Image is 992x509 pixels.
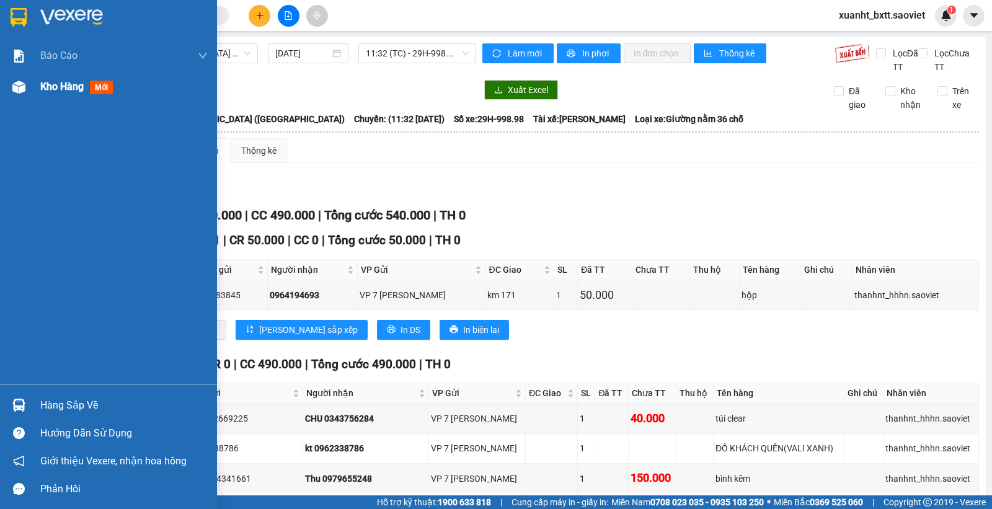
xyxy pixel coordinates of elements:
[229,233,285,247] span: CR 50.000
[704,49,714,59] span: bar-chart
[259,323,358,337] span: [PERSON_NAME] sắp xếp
[883,383,979,404] th: Nhân viên
[40,453,187,469] span: Giới thiệu Vexere, nhận hoa hồng
[578,383,596,404] th: SL
[271,263,344,277] span: Người nhận
[12,81,25,94] img: warehouse-icon
[305,412,427,425] div: CHU 0343756284
[487,288,552,302] div: km 171
[714,383,844,404] th: Tên hàng
[624,43,691,63] button: In đơn chọn
[12,399,25,412] img: warehouse-icon
[305,357,308,371] span: |
[719,46,756,60] span: Thống kê
[435,233,461,247] span: TH 0
[631,469,674,487] div: 150.000
[494,86,503,95] span: download
[632,260,690,280] th: Chưa TT
[438,497,491,507] strong: 1900 633 818
[246,325,254,335] span: sort-ascending
[694,43,766,63] button: bar-chartThống kê
[740,260,801,280] th: Tên hàng
[360,288,484,302] div: VP 7 [PERSON_NAME]
[429,404,526,433] td: VP 7 Phạm Văn Đồng
[249,5,270,27] button: plus
[631,410,674,427] div: 40.000
[431,441,523,455] div: VP 7 [PERSON_NAME]
[429,464,526,494] td: VP 7 Phạm Văn Đồng
[206,357,231,371] span: CR 0
[361,263,473,277] span: VP Gửi
[306,386,416,400] span: Người nhận
[829,7,935,23] span: xuanht_bxtt.saoviet
[801,260,853,280] th: Ghi chú
[492,49,503,59] span: sync
[715,472,842,485] div: bình kẽm
[580,472,593,485] div: 1
[595,383,629,404] th: Đã TT
[432,386,513,400] span: VP Gửi
[180,441,300,455] div: kt 0962338786
[354,112,445,126] span: Chuyến: (11:32 [DATE])
[582,46,611,60] span: In phơi
[650,497,764,507] strong: 0708 023 035 - 0935 103 250
[810,497,863,507] strong: 0369 525 060
[305,441,427,455] div: kt 0962338786
[278,5,299,27] button: file-add
[844,383,883,404] th: Ghi chú
[895,84,928,112] span: Kho nhận
[941,10,952,21] img: icon-new-feature
[611,495,764,509] span: Miền Nam
[13,427,25,439] span: question-circle
[715,441,842,455] div: ĐỒ KHÁCH QUÊN(VALI XANH)
[885,472,976,485] div: thanhnt_hhhn.saoviet
[377,320,430,340] button: printerIn DS
[500,495,502,509] span: |
[635,112,743,126] span: Loại xe: Giường nằm 36 chỗ
[885,441,976,455] div: thanhnt_hhhn.saoviet
[554,260,578,280] th: SL
[852,260,979,280] th: Nhân viên
[324,208,430,223] span: Tổng cước 540.000
[251,208,315,223] span: CC 490.000
[240,357,302,371] span: CC 490.000
[311,357,416,371] span: Tổng cước 490.000
[234,357,237,371] span: |
[180,412,300,425] div: ĐẠT 0982669225
[429,434,526,464] td: VP 7 Phạm Văn Đồng
[419,357,422,371] span: |
[306,5,328,27] button: aim
[431,472,523,485] div: VP 7 [PERSON_NAME]
[433,208,436,223] span: |
[40,424,208,443] div: Hướng dẫn sử dụng
[580,441,593,455] div: 1
[223,233,226,247] span: |
[198,51,208,61] span: down
[305,472,427,485] div: Thu 0979655248
[40,81,84,92] span: Kho hàng
[387,325,396,335] span: printer
[429,233,432,247] span: |
[312,11,321,20] span: aim
[454,112,524,126] span: Số xe: 29H-998.98
[629,383,676,404] th: Chưa TT
[40,480,208,498] div: Phản hồi
[463,323,499,337] span: In biên lai
[440,320,509,340] button: printerIn biên lai
[482,43,554,63] button: syncLàm mới
[888,46,920,74] span: Lọc Đã TT
[556,288,575,302] div: 1
[872,495,874,509] span: |
[949,6,954,14] span: 1
[690,260,739,280] th: Thu hộ
[191,288,265,302] div: 0979483845
[484,80,558,100] button: downloadXuất Excel
[676,383,714,404] th: Thu hộ
[715,412,842,425] div: túi clear
[449,325,458,335] span: printer
[767,500,771,505] span: ⚪️
[270,288,355,302] div: 0964194693
[947,6,956,14] sup: 1
[440,208,466,223] span: TH 0
[322,233,325,247] span: |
